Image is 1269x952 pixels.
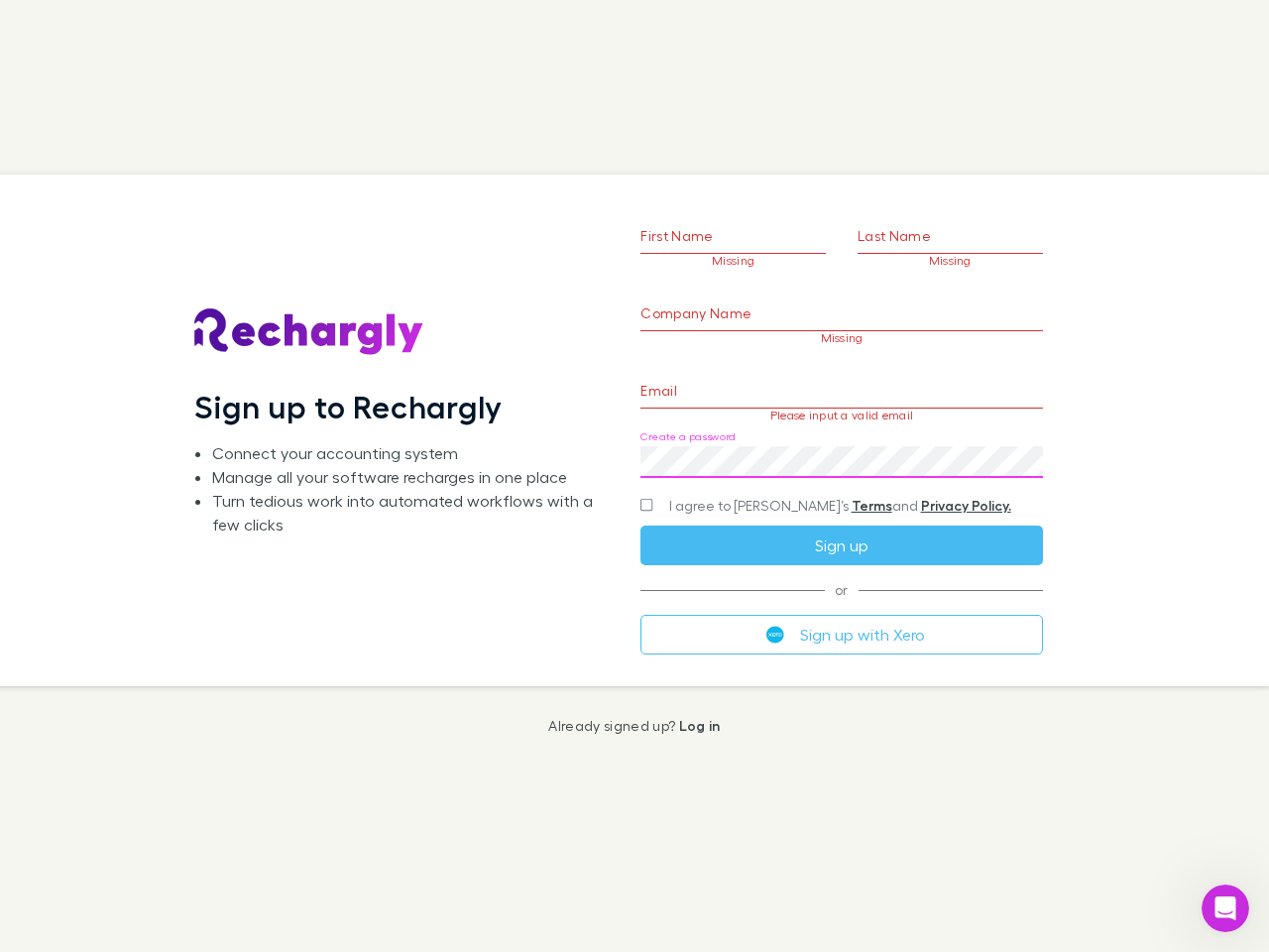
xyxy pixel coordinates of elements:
[669,496,1011,516] span: I agree to [PERSON_NAME]’s and
[640,409,1042,422] p: Please input a valid email
[194,308,424,356] img: Rechargly's Logo
[766,626,784,644] img: Xero's logo
[640,615,1042,654] button: Sign up with Xero
[640,331,1042,345] p: Missing
[852,497,892,514] a: Terms
[1202,885,1249,932] iframe: Intercom live chat
[679,717,721,734] a: Log in
[212,441,609,465] li: Connect your accounting system
[640,526,1042,565] button: Sign up
[640,254,826,268] p: Missing
[858,254,1043,268] p: Missing
[640,429,736,444] label: Create a password
[212,465,609,489] li: Manage all your software recharges in one place
[194,388,503,425] h1: Sign up to Rechargly
[548,718,720,734] p: Already signed up?
[640,589,1042,590] span: or
[921,497,1011,514] a: Privacy Policy.
[212,489,609,536] li: Turn tedious work into automated workflows with a few clicks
